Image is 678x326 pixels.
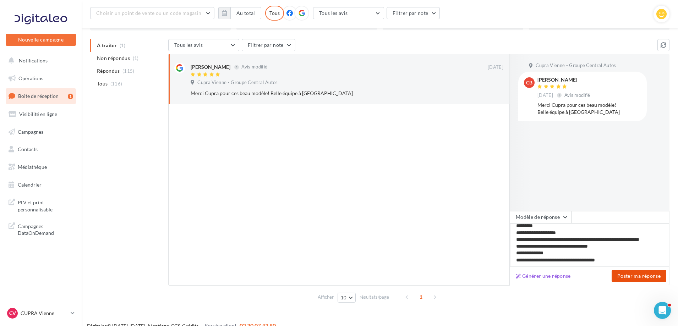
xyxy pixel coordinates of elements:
button: Au total [218,7,261,19]
a: Médiathèque [4,160,77,175]
button: Notifications [4,53,75,68]
span: résultats/page [360,294,389,300]
span: [DATE] [488,64,503,71]
span: Tous les avis [174,42,203,48]
span: Boîte de réception [18,93,59,99]
span: (115) [122,68,135,74]
a: Campagnes [4,125,77,139]
span: Cupra Vienne - Groupe Central Autos [536,62,616,69]
div: [PERSON_NAME] [191,63,230,71]
span: [DATE] [537,92,553,99]
span: Médiathèque [18,164,47,170]
button: Filtrer par note [387,7,440,19]
div: [PERSON_NAME] [537,77,592,82]
span: Afficher [318,294,334,300]
span: Campagnes [18,128,43,134]
button: Générer une réponse [513,272,574,280]
span: Calendrier [18,182,42,188]
span: Tous [97,80,108,87]
span: 1 [415,291,427,303]
button: Au total [230,7,261,19]
button: Nouvelle campagne [6,34,76,46]
a: Opérations [4,71,77,86]
a: Contacts [4,142,77,157]
span: Cupra Vienne - Groupe Central Autos [197,79,278,86]
span: Choisir un point de vente ou un code magasin [96,10,201,16]
div: Merci Cupra pour ces beau modèle! Belle équipe à [GEOGRAPHIC_DATA] [191,90,457,97]
a: CV CUPRA Vienne [6,306,76,320]
span: Répondus [97,67,120,74]
a: Campagnes DataOnDemand [4,219,77,239]
span: (1) [133,55,139,61]
span: Visibilité en ligne [19,111,57,117]
span: PLV et print personnalisable [18,198,73,213]
div: 1 [68,94,73,99]
span: CB [526,79,532,86]
span: Tous les avis [319,10,348,16]
span: 10 [341,295,347,300]
span: Campagnes DataOnDemand [18,221,73,237]
button: Tous les avis [168,39,239,51]
span: Notifications [19,57,48,63]
span: Contacts [18,146,38,152]
span: Avis modifié [564,92,590,98]
div: Merci Cupra pour ces beau modèle! Belle équipe à [GEOGRAPHIC_DATA] [537,101,641,116]
span: Opérations [18,75,43,81]
a: Boîte de réception1 [4,88,77,104]
span: Non répondus [97,55,130,62]
a: Visibilité en ligne [4,107,77,122]
button: Poster ma réponse [612,270,666,282]
span: (116) [110,81,122,87]
button: Modèle de réponse [510,211,572,223]
button: Tous les avis [313,7,384,19]
iframe: Intercom live chat [654,302,671,319]
button: Filtrer par note [242,39,295,51]
a: PLV et print personnalisable [4,195,77,216]
a: Calendrier [4,177,77,192]
div: Tous [265,6,284,21]
button: Choisir un point de vente ou un code magasin [90,7,214,19]
span: Avis modifié [241,64,267,70]
p: CUPRA Vienne [21,310,68,317]
button: 10 [338,293,356,303]
span: CV [9,310,16,317]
